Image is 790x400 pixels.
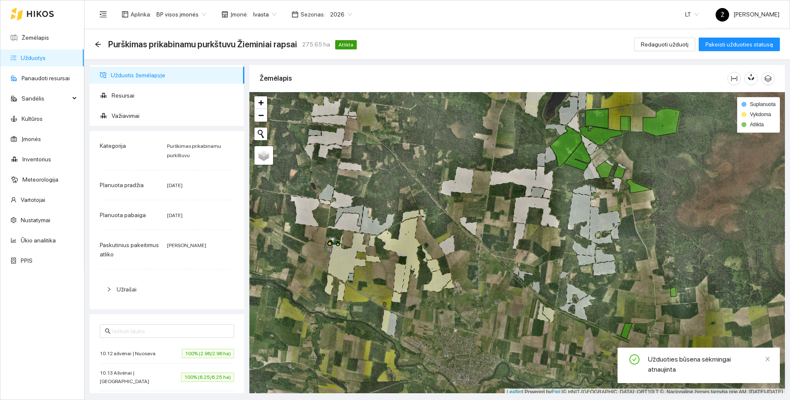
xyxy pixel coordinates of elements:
[641,40,689,49] span: Redaguoti užduotį
[22,90,70,107] span: Sandėlis
[258,110,264,120] span: −
[254,128,267,140] button: Initiate a new search
[112,107,238,124] span: Važiavimai
[100,212,146,218] span: Planuota pabaiga
[750,122,764,128] span: Atlikta
[112,327,229,336] input: Ieškoti lauko
[100,142,126,149] span: Kategorija
[22,75,70,82] a: Panaudoti resursai
[100,369,181,386] span: 10.13 Ašvėnai | [GEOGRAPHIC_DATA]
[122,11,128,18] span: layout
[629,354,640,366] span: check-circle
[167,182,183,188] span: [DATE]
[260,66,727,90] div: Žemėlapis
[112,87,238,104] span: Resursai
[181,373,234,382] span: 100% (6.25/6.25 ha)
[330,8,352,21] span: 2026
[21,257,33,264] a: PPIS
[728,75,741,82] span: column-width
[721,8,724,22] span: Ž
[22,156,51,163] a: Inventorius
[716,11,779,18] span: [PERSON_NAME]
[95,41,101,48] span: arrow-left
[705,40,773,49] span: Pakeisti užduoties statusą
[111,67,238,84] span: Užduotis žemėlapyje
[301,10,325,19] span: Sezonas :
[108,38,297,51] span: Purškimas prikabinamu purkštuvu Žieminiai rapsai
[22,115,43,122] a: Kultūros
[648,354,770,375] div: Užduoties būsena sėkmingai atnaujinta
[167,143,221,158] span: Purškimas prikabinamu purkštuvu
[765,356,771,362] span: close
[253,8,276,21] span: Ivasta
[105,328,111,334] span: search
[552,389,560,395] a: Esri
[685,8,699,21] span: LT
[22,136,41,142] a: Įmonės
[99,11,107,18] span: menu-fold
[507,389,522,395] a: Leaflet
[95,6,112,23] button: menu-fold
[21,237,56,244] a: Ūkio analitika
[22,34,49,41] a: Žemėlapis
[22,176,58,183] a: Meteorologija
[156,8,206,21] span: BP visos įmonės
[100,242,159,258] span: Paskutinius pakeitimus atliko
[100,349,160,358] span: 10.12 ašvėnai | Nuosava
[727,72,741,85] button: column-width
[634,38,695,51] button: Redaguoti užduotį
[230,10,248,19] span: Įmonė :
[254,96,267,109] a: Zoom in
[634,41,695,48] a: Redaguoti užduotį
[699,38,780,51] button: Pakeisti užduoties statusą
[254,146,273,165] a: Layers
[21,196,45,203] a: Vartotojai
[750,112,771,117] span: Vykdoma
[750,101,776,107] span: Suplanuota
[167,242,206,248] span: [PERSON_NAME]
[100,280,234,299] div: Užrašai
[562,389,563,395] span: |
[117,286,137,293] span: Užrašai
[302,40,330,49] span: 275.65 ha
[167,212,183,218] span: [DATE]
[258,97,264,108] span: +
[21,217,50,223] a: Nustatymai
[292,11,298,18] span: calendar
[221,11,228,18] span: shop
[131,10,151,19] span: Aplinka :
[107,287,112,292] span: right
[505,389,785,396] div: | Powered by © HNIT-[GEOGRAPHIC_DATA]; ORT10LT ©, Nacionalinė žemės tarnyba prie AM, [DATE]-[DATE]
[21,54,46,61] a: Užduotys
[254,109,267,122] a: Zoom out
[95,41,101,48] div: Atgal
[100,182,144,188] span: Planuota pradžia
[335,40,357,49] span: Atlikta
[182,349,234,358] span: 100% (2.96/2.96 ha)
